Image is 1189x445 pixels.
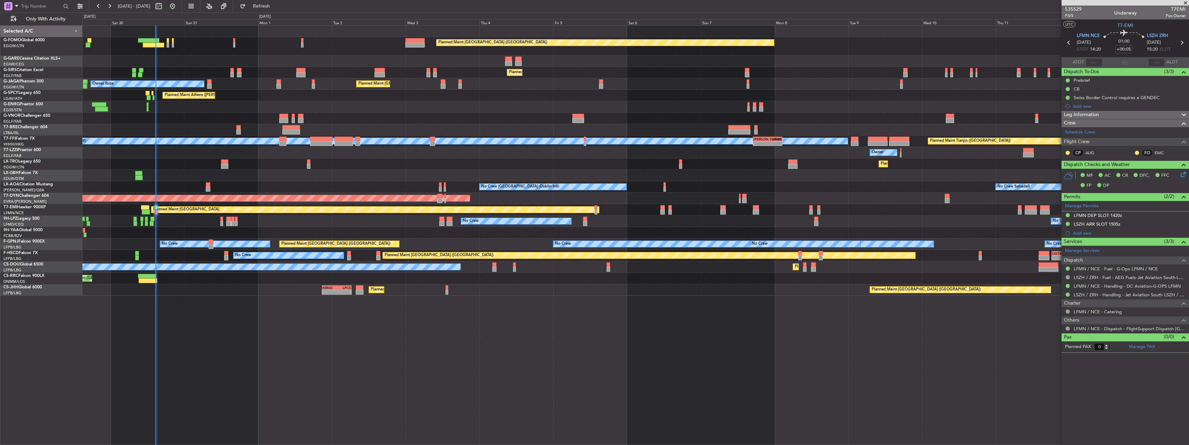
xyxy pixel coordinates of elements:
[1160,46,1171,53] span: ELDT
[509,67,618,78] div: Planned Maint [GEOGRAPHIC_DATA] ([GEOGRAPHIC_DATA])
[1155,150,1170,156] a: EMC
[1065,129,1095,136] a: Schedule Crew
[922,19,996,25] div: Wed 10
[1104,172,1111,179] span: AC
[3,228,19,232] span: 9H-YAA
[1074,212,1122,218] div: LFMN DEP SLOT 1420z
[463,216,479,226] div: No Crew
[237,1,278,12] button: Refresh
[701,19,775,25] div: Sun 7
[1164,68,1174,75] span: (3/3)
[3,96,22,101] a: LGAV/ATH
[1064,316,1079,324] span: Others
[1052,251,1066,255] div: UGTB
[1161,172,1169,179] span: FFC
[1074,86,1080,92] div: CB
[1064,333,1072,341] span: Pax
[3,176,24,181] a: EDLW/DTM
[553,19,627,25] div: Fri 5
[3,38,45,42] a: G-FOMOGlobal 6000
[1118,38,1129,45] span: 01:00
[872,147,883,158] div: Owner
[3,279,25,284] a: DNMM/LOS
[3,56,19,61] span: G-GARE
[3,274,44,278] a: CS-RRCFalcon 900LX
[1139,172,1150,179] span: DFC,
[3,114,50,118] a: G-VNORChallenger 650
[1064,256,1083,264] span: Dispatch
[3,171,19,175] span: LX-GBH
[3,102,43,106] a: G-ENRGPraetor 600
[1117,22,1133,29] span: T7-EMI
[3,68,17,72] span: G-SIRS
[1103,182,1109,189] span: DP
[3,142,24,147] a: VHHH/HKG
[1065,247,1100,254] a: Manage Services
[1064,161,1130,169] span: Dispatch Checks and Weather
[3,165,24,170] a: EGGW/LTN
[997,182,1030,192] div: No Crew Sabadell
[1074,274,1186,280] a: LSZH / ZRH - Fuel - AEG Fuels-Jet Aviation South-LSZH/ZRH
[1164,238,1174,245] span: (3/3)
[3,217,39,221] a: 9H-LPZLegacy 500
[795,262,904,272] div: Planned Maint [GEOGRAPHIC_DATA] ([GEOGRAPHIC_DATA])
[3,125,18,129] span: T7-BRE
[3,239,18,244] span: F-GPNJ
[438,37,547,48] div: Planned Maint [GEOGRAPHIC_DATA] ([GEOGRAPHIC_DATA])
[371,285,480,295] div: Planned Maint [GEOGRAPHIC_DATA] ([GEOGRAPHIC_DATA])
[1073,230,1186,236] div: Add new
[1074,283,1181,289] a: LFMN / NCE - Handling - DC Aviation-G-OPS LFMN
[752,239,768,249] div: No Crew
[1064,111,1099,119] span: Leg Information
[1074,95,1160,101] div: Swiss Border Control requires a GENDEC
[767,137,782,141] div: ZBAA
[1077,39,1091,46] span: [DATE]
[1122,172,1128,179] span: CR
[3,233,22,238] a: FCBB/BZV
[1086,58,1102,67] input: --:--
[3,119,21,124] a: EGLF/FAB
[3,62,24,67] a: EGNR/CEG
[1077,33,1100,40] span: LFMN NCE
[358,79,467,89] div: Planned Maint [GEOGRAPHIC_DATA] ([GEOGRAPHIC_DATA])
[3,251,19,255] span: F-HECD
[93,79,114,89] div: Owner Ibiza
[3,79,44,84] a: G-JAGAPhenom 300
[1052,256,1066,260] div: -
[3,182,19,186] span: LX-AOA
[3,217,17,221] span: 9H-LPZ
[881,159,926,169] div: Planned Maint Dusseldorf
[1074,292,1186,298] a: LSZH / ZRH - Handling - Jet Aviation South LSZH / ZRH
[1164,333,1174,340] span: (0/0)
[754,137,768,141] div: [PERSON_NAME]
[1086,172,1093,179] span: MF
[3,210,24,216] a: LFMN/NCE
[3,199,46,204] a: EVRA/[PERSON_NAME]
[1164,193,1174,200] span: (2/2)
[3,91,18,95] span: G-SPCY
[3,102,20,106] span: G-ENRG
[481,182,559,192] div: No Crew [GEOGRAPHIC_DATA] (Dublin Intl)
[1090,46,1101,53] span: 14:20
[337,286,351,290] div: LPCS
[3,148,18,152] span: T7-LZZI
[1053,216,1069,226] div: No Crew
[1147,46,1158,53] span: 15:20
[1064,299,1081,307] span: Charter
[332,19,406,25] div: Tue 2
[3,285,42,289] a: CS-JHHGlobal 6000
[18,17,73,21] span: Only With Activity
[1063,21,1075,27] button: UTC
[3,182,53,186] a: LX-AOACitation Mustang
[3,262,20,267] span: CS-DOU
[872,285,981,295] div: Planned Maint [GEOGRAPHIC_DATA] ([GEOGRAPHIC_DATA])
[1064,238,1082,246] span: Services
[281,239,390,249] div: Planned Maint [GEOGRAPHIC_DATA] ([GEOGRAPHIC_DATA])
[3,274,18,278] span: CS-RRC
[1142,149,1153,157] div: FO
[8,14,75,25] button: Only With Activity
[323,290,337,294] div: -
[1073,59,1084,66] span: ATOT
[1064,119,1076,127] span: Crew
[162,239,178,249] div: No Crew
